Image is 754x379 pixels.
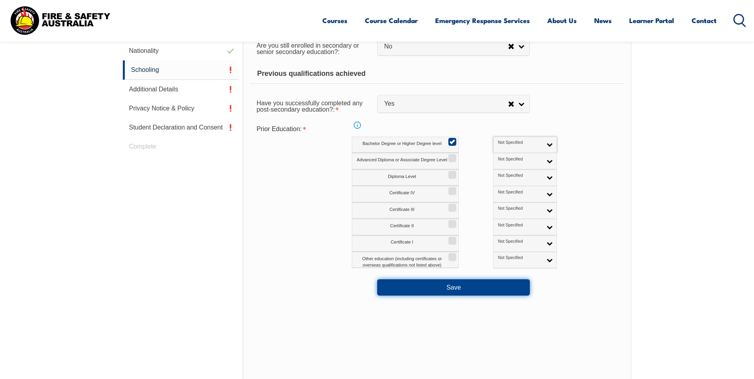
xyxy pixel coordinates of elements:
[384,43,508,51] span: No
[352,219,459,235] label: Certificate II
[123,41,239,60] a: Nationality
[123,80,239,99] a: Additional Details
[384,100,508,108] span: Yes
[352,120,363,131] a: Info
[352,153,459,169] label: Advanced Diploma or Associate Degree Level
[352,137,459,153] label: Bachelor Degree or Higher Degree level
[250,64,624,84] div: Previous qualifications achieved
[256,100,362,113] span: Have you successfully completed any post-secondary education?:
[498,239,542,244] span: Not Specified
[435,10,530,31] a: Emergency Response Services
[498,189,542,195] span: Not Specified
[594,10,612,31] a: News
[629,10,674,31] a: Learner Portal
[692,10,717,31] a: Contact
[498,222,542,228] span: Not Specified
[256,42,359,55] span: Are you still enrolled in secondary or senior secondary education?:
[498,255,542,261] span: Not Specified
[547,10,577,31] a: About Us
[498,206,542,211] span: Not Specified
[352,252,459,268] label: Other education (including certificates or overseas qualifications not listed above)
[123,99,239,118] a: Privacy Notice & Policy
[352,170,459,186] label: Diploma Level
[352,203,459,219] label: Certificate III
[498,173,542,178] span: Not Specified
[498,157,542,162] span: Not Specified
[365,10,418,31] a: Course Calendar
[352,186,459,202] label: Certificate IV
[250,95,377,117] div: Have you successfully completed any post-secondary education? is required.
[123,118,239,137] a: Student Declaration and Consent
[498,140,542,145] span: Not Specified
[250,122,377,137] div: Prior Education is required.
[322,10,347,31] a: Courses
[377,279,530,295] button: Save
[123,60,239,80] a: Schooling
[352,236,459,252] label: Certificate I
